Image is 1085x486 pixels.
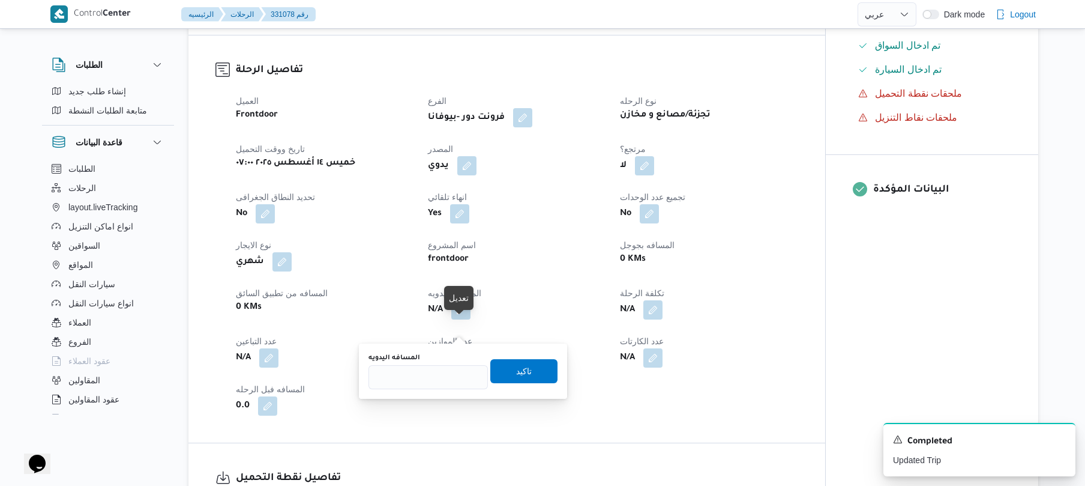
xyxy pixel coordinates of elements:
h3: البيانات المؤكدة [873,182,1011,198]
span: عقود المقاولين [68,392,119,407]
b: Yes [428,207,442,221]
span: المسافه من تطبيق السائق [236,288,328,298]
span: انهاء تلقائي [428,192,467,202]
button: متابعة الطلبات النشطة [47,101,169,120]
b: 0.0 [236,399,250,413]
span: تكلفة الرحلة [620,288,664,298]
span: العملاء [68,315,91,330]
button: الرحلات [221,7,263,22]
span: تاكيد [516,364,532,378]
span: عقود العملاء [68,354,110,368]
span: الفرع [428,96,446,106]
b: خميس ١٤ أغسطس ٢٠٢٥ ٠٧:٠٠ [236,156,355,171]
span: Completed [907,435,952,449]
span: المسافه بجوجل [620,240,675,250]
button: انواع سيارات النقل [47,294,169,313]
span: تم ادخال السواق [875,40,940,50]
span: إنشاء طلب جديد [68,84,126,99]
p: Updated Trip [893,454,1066,467]
span: المقاولين [68,373,100,387]
span: انواع سيارات النقل [68,296,134,311]
button: تاكيد [490,359,558,383]
span: مرتجع؟ [620,144,646,154]
button: الرئيسيه [181,7,223,22]
button: تم ادخال السواق [853,36,1011,55]
button: اجهزة التليفون [47,409,169,428]
span: ملحقات نقاط التنزيل [875,112,957,123]
button: الطلبات [47,159,169,178]
b: Center [103,10,131,19]
span: عدد الموازين [428,336,472,346]
b: N/A [236,351,251,365]
span: نوع الرحله [620,96,657,106]
div: قاعدة البيانات [42,159,174,419]
b: شهري [236,255,264,269]
span: ملحقات نقطة التحميل [875,88,962,99]
span: المصدر [428,144,453,154]
b: يدوي [428,159,449,173]
button: Logout [991,2,1041,26]
b: N/A [620,303,635,317]
button: ملحقات نقاط التنزيل [853,108,1011,127]
span: متابعة الطلبات النشطة [68,103,147,118]
button: المواقع [47,255,169,275]
span: عدد التباعين [236,336,277,346]
div: Notification [893,434,1066,449]
div: الطلبات [42,82,174,125]
span: الطلبات [68,162,95,176]
div: تعديل [449,291,469,305]
span: انواع اماكن التنزيل [68,219,133,234]
span: Dark mode [939,10,985,19]
button: قاعدة البيانات [52,135,164,150]
span: تاريخ ووقت التحميل [236,144,305,154]
button: تم ادخال السيارة [853,60,1011,79]
span: ملحقات نقطة التحميل [875,87,962,101]
b: frontdoor [428,252,469,267]
button: الفروع [47,332,169,351]
button: الطلبات [52,58,164,72]
span: نوع الايجار [236,240,271,250]
span: تم ادخال السيارة [875,64,942,74]
span: الرحلات [68,181,96,195]
span: layout.liveTracking [68,200,137,214]
span: Logout [1010,7,1036,22]
b: N/A [428,303,443,317]
span: المسافه فبل الرحله [236,384,305,394]
button: layout.liveTracking [47,198,169,217]
b: 0 KMs [620,252,646,267]
b: 0 KMs [236,300,262,315]
b: تجزئة/مصانع و مخازن [620,108,711,123]
img: X8yXhbKr1z7QwAAAABJRU5ErkJggg== [50,5,68,23]
span: ملحقات نقاط التنزيل [875,111,957,125]
button: عقود المقاولين [47,390,169,409]
span: تم ادخال السيارة [875,62,942,77]
button: عقود العملاء [47,351,169,371]
b: N/A [620,351,635,365]
span: العميل [236,96,259,106]
h3: قاعدة البيانات [76,135,122,150]
span: اجهزة التليفون [68,412,118,426]
b: لا [620,159,627,173]
span: المواقع [68,258,93,272]
span: عدد الكارتات [620,336,664,346]
button: المقاولين [47,371,169,390]
b: No [620,207,631,221]
h3: تفاصيل الرحلة [236,62,798,79]
b: فرونت دور -بيوفانا [428,111,505,125]
button: إنشاء طلب جديد [47,82,169,101]
button: سيارات النقل [47,275,169,294]
iframe: chat widget [12,438,50,474]
button: 331078 رقم [261,7,316,22]
button: الرحلات [47,178,169,198]
span: تحديد النطاق الجغرافى [236,192,315,202]
span: تم ادخال السواق [875,38,940,53]
span: الفروع [68,335,91,349]
b: Frontdoor [236,108,278,123]
label: المسافه اليدويه [368,353,420,363]
span: اسم المشروع [428,240,476,250]
button: السواقين [47,236,169,255]
button: انواع اماكن التنزيل [47,217,169,236]
span: المسافه اليدويه [428,288,481,298]
button: العملاء [47,313,169,332]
